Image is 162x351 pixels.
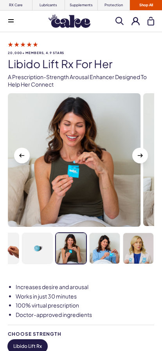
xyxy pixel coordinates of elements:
h1: Libido Lift Rx For Her [8,58,154,70]
div: Choose Strength [8,331,154,337]
p: A prescription-strength arousal enhancer designed to help her connect [8,73,154,89]
li: 100% virtual prescription [16,302,154,309]
a: 20,000+ members, 4.9 stars [8,41,154,55]
li: Doctor-approved ingredients [16,311,154,319]
img: Libido Lift Rx For Her [56,233,86,264]
img: Libido Lift Rx For Her [90,233,120,264]
img: Libido Lift Rx For Her [8,93,140,227]
img: Libido Lift Rx For Her [123,233,153,264]
img: Libido Lift Rx For Her [22,233,52,264]
li: Increases desire and arousal [16,283,154,291]
span: 20,000+ members, 4.9 stars [8,51,154,55]
button: Next Slide [132,148,148,163]
img: Hello Cake [49,14,90,28]
li: Works in just 30 minutes [16,293,154,300]
button: Previous slide [14,148,30,163]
